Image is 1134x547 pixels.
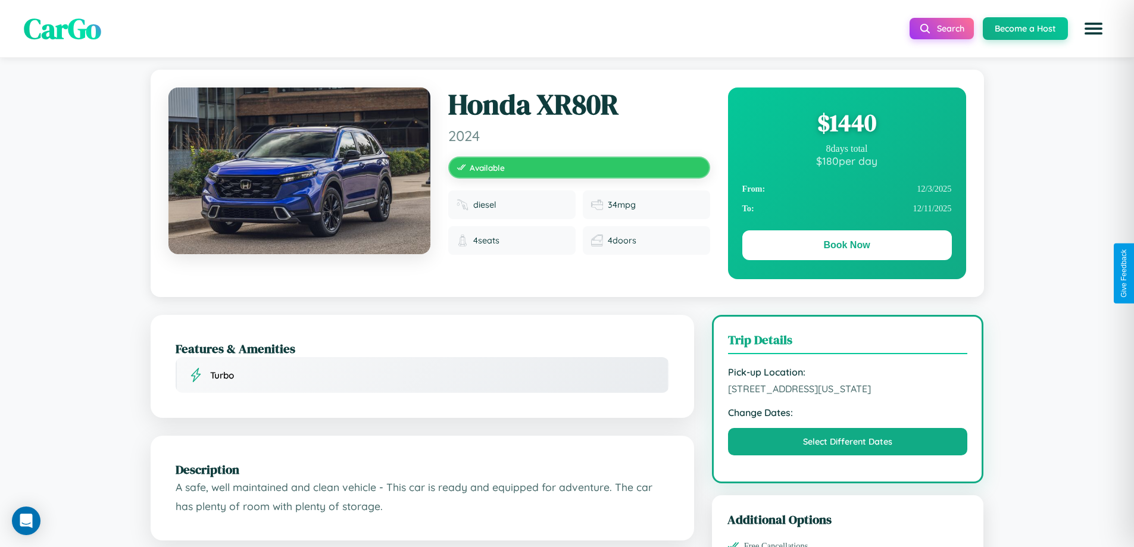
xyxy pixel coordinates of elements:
[742,143,952,154] div: 8 days total
[728,407,968,418] strong: Change Dates:
[728,366,968,378] strong: Pick-up Location:
[742,230,952,260] button: Book Now
[608,235,636,246] span: 4 doors
[473,235,499,246] span: 4 seats
[448,87,710,122] h1: Honda XR80R
[176,340,669,357] h2: Features & Amenities
[728,331,968,354] h3: Trip Details
[937,23,964,34] span: Search
[168,87,430,254] img: Honda XR80R 2024
[983,17,1068,40] button: Become a Host
[591,235,603,246] img: Doors
[591,199,603,211] img: Fuel efficiency
[24,9,101,48] span: CarGo
[457,199,468,211] img: Fuel type
[742,204,754,214] strong: To:
[1077,12,1110,45] button: Open menu
[742,199,952,218] div: 12 / 11 / 2025
[742,154,952,167] div: $ 180 per day
[742,184,766,194] strong: From:
[473,199,496,210] span: diesel
[448,127,710,145] span: 2024
[728,383,968,395] span: [STREET_ADDRESS][US_STATE]
[210,370,234,381] span: Turbo
[176,478,669,515] p: A safe, well maintained and clean vehicle - This car is ready and equipped for adventure. The car...
[742,107,952,139] div: $ 1440
[608,199,636,210] span: 34 mpg
[470,162,505,173] span: Available
[176,461,669,478] h2: Description
[12,507,40,535] div: Open Intercom Messenger
[742,179,952,199] div: 12 / 3 / 2025
[457,235,468,246] img: Seats
[728,428,968,455] button: Select Different Dates
[727,511,969,528] h3: Additional Options
[910,18,974,39] button: Search
[1120,249,1128,298] div: Give Feedback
